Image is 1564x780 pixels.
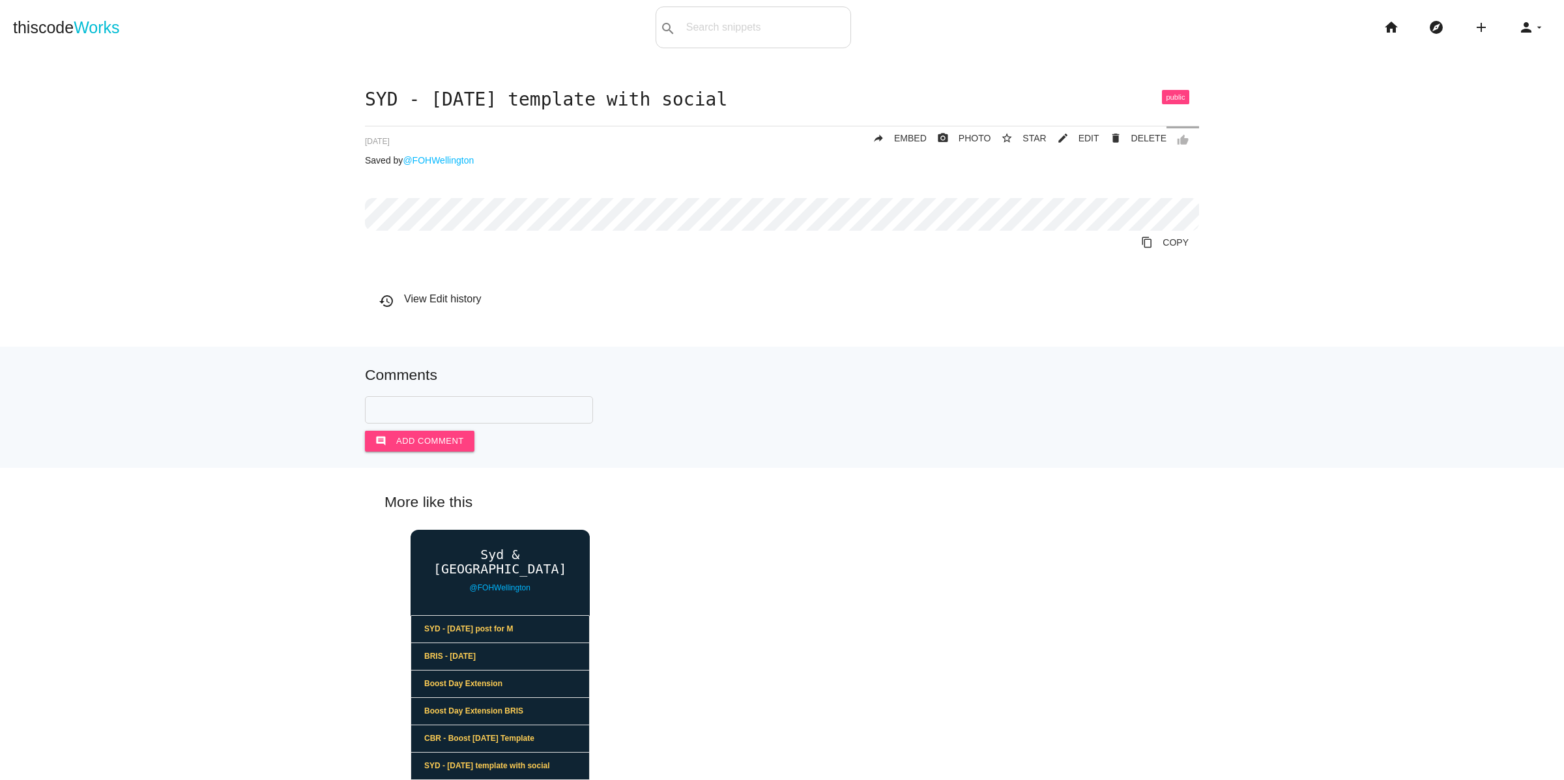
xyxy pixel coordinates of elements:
span: EDIT [1079,133,1099,143]
i: explore [1428,7,1444,48]
a: photo_cameraPHOTO [927,126,991,150]
a: Copy to Clipboard [1131,231,1199,254]
a: mode_editEDIT [1047,126,1099,150]
a: @FOHWellington [403,155,474,166]
i: reply [873,126,884,150]
span: STAR [1022,133,1046,143]
i: comment [375,431,386,452]
h5: Comments [365,367,1199,383]
p: Saved by [365,155,1199,166]
h1: SYD - [DATE] template with social [365,90,1199,110]
a: thiscodeWorks [13,7,120,48]
i: delete [1110,126,1122,150]
a: CBR - Boost [DATE] Template [411,725,589,753]
h6: View Edit history [379,293,1199,305]
a: BRIS - [DATE] [411,643,589,671]
i: mode_edit [1057,126,1069,150]
a: SYD - [DATE] template with social [411,753,589,780]
button: search [656,7,680,48]
i: content_copy [1141,231,1153,254]
a: SYD - [DATE] post for M [411,616,589,643]
h5: More like this [365,494,1199,510]
i: search [660,8,676,50]
span: Works [74,18,119,36]
a: Boost Day Extension [411,671,589,698]
button: commentAdd comment [365,431,474,452]
input: Search snippets [680,14,850,41]
span: DELETE [1131,133,1166,143]
a: replyEMBED [862,126,927,150]
i: add [1473,7,1489,48]
a: Delete Post [1099,126,1166,150]
i: arrow_drop_down [1534,7,1544,48]
button: star_borderSTAR [991,126,1046,150]
span: [DATE] [365,137,390,146]
a: Syd & [GEOGRAPHIC_DATA] [411,547,590,576]
i: star_border [1001,126,1013,150]
a: @FOHWellington [470,583,530,592]
span: EMBED [894,133,927,143]
i: photo_camera [937,126,949,150]
span: PHOTO [959,133,991,143]
i: history [379,293,394,309]
i: home [1383,7,1399,48]
i: person [1518,7,1534,48]
a: Boost Day Extension BRIS [411,698,589,725]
